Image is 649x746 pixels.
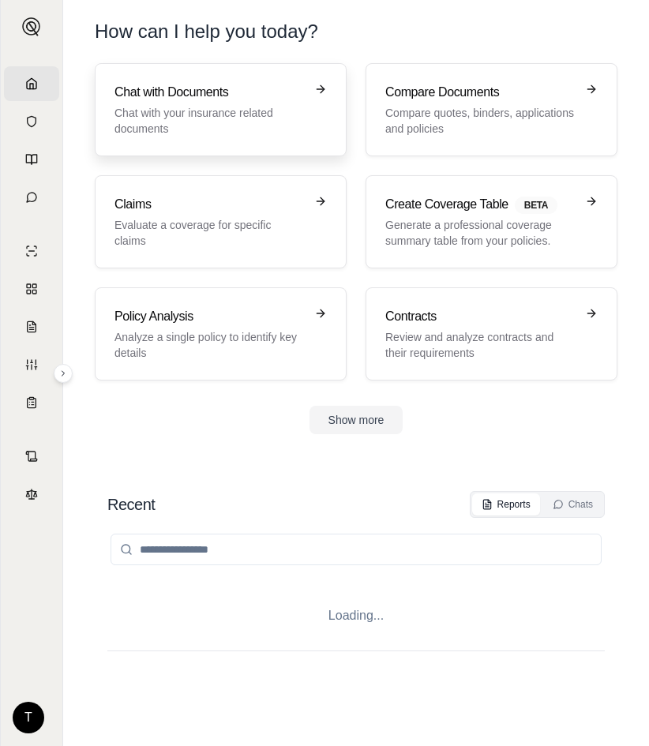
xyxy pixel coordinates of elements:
[4,180,59,215] a: Chat
[22,17,41,36] img: Expand sidebar
[366,63,617,156] a: Compare DocumentsCompare quotes, binders, applications and policies
[114,307,305,326] h3: Policy Analysis
[309,406,403,434] button: Show more
[114,329,305,361] p: Analyze a single policy to identify key details
[4,477,59,512] a: Legal Search Engine
[95,19,318,44] h1: How can I help you today?
[4,309,59,344] a: Claim Coverage
[515,197,557,214] span: BETA
[4,104,59,139] a: Documents Vault
[114,105,305,137] p: Chat with your insurance related documents
[114,83,305,102] h3: Chat with Documents
[4,234,59,268] a: Single Policy
[543,493,602,515] button: Chats
[385,105,576,137] p: Compare quotes, binders, applications and policies
[13,702,44,733] div: T
[4,439,59,474] a: Contract Analysis
[4,347,59,382] a: Custom Report
[107,581,605,650] div: Loading...
[54,364,73,383] button: Expand sidebar
[472,493,540,515] button: Reports
[4,66,59,101] a: Home
[114,217,305,249] p: Evaluate a coverage for specific claims
[366,287,617,380] a: ContractsReview and analyze contracts and their requirements
[366,175,617,268] a: Create Coverage TableBETAGenerate a professional coverage summary table from your policies.
[385,195,576,214] h3: Create Coverage Table
[114,195,305,214] h3: Claims
[16,11,47,43] button: Expand sidebar
[385,83,576,102] h3: Compare Documents
[95,63,347,156] a: Chat with DocumentsChat with your insurance related documents
[385,217,576,249] p: Generate a professional coverage summary table from your policies.
[482,498,531,511] div: Reports
[95,287,347,380] a: Policy AnalysisAnalyze a single policy to identify key details
[4,385,59,420] a: Coverage Table
[385,307,576,326] h3: Contracts
[95,175,347,268] a: ClaimsEvaluate a coverage for specific claims
[553,498,593,511] div: Chats
[4,142,59,177] a: Prompt Library
[385,329,576,361] p: Review and analyze contracts and their requirements
[107,493,155,515] h2: Recent
[4,272,59,306] a: Policy Comparisons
